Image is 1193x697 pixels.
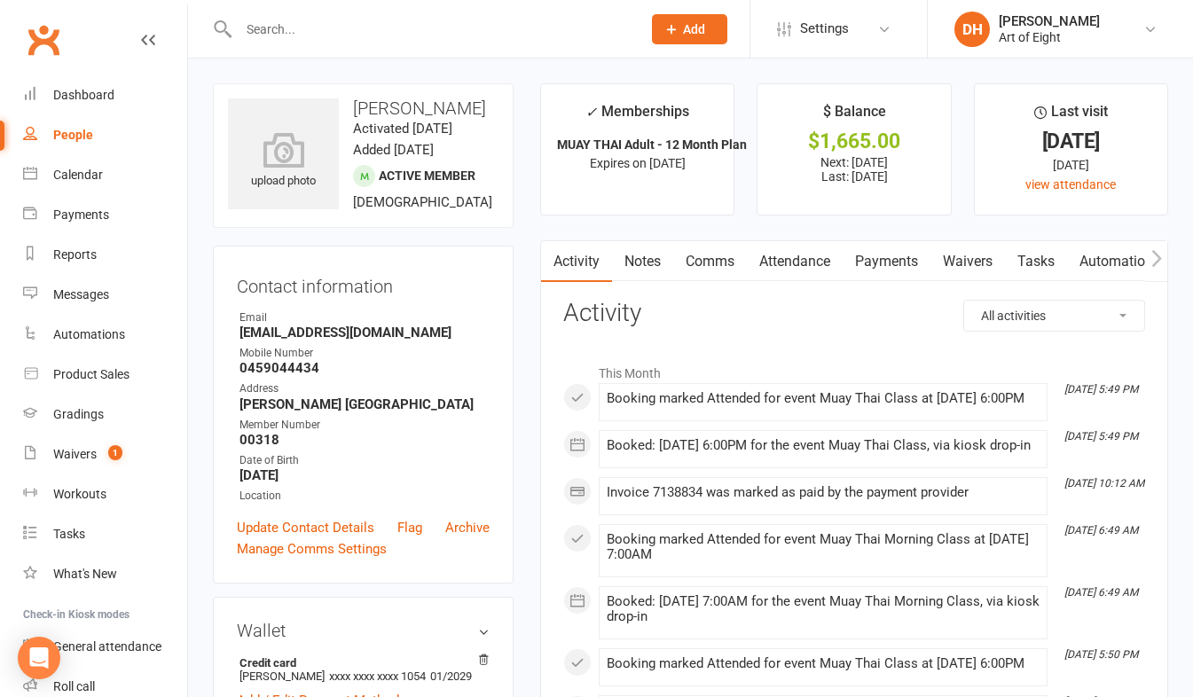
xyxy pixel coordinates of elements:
a: People [23,115,187,155]
span: Expires on [DATE] [590,156,686,170]
span: Settings [800,9,849,49]
div: Address [239,380,490,397]
a: Automations [23,315,187,355]
div: $ Balance [823,100,886,132]
strong: 00318 [239,432,490,448]
a: Gradings [23,395,187,435]
a: Waivers [930,241,1005,282]
strong: [EMAIL_ADDRESS][DOMAIN_NAME] [239,325,490,341]
a: Clubworx [21,18,66,62]
h3: Contact information [237,270,490,296]
i: ✓ [585,104,597,121]
div: Booking marked Attended for event Muay Thai Class at [DATE] 6:00PM [607,391,1040,406]
a: What's New [23,554,187,594]
div: Reports [53,247,97,262]
a: Tasks [23,514,187,554]
div: Tasks [53,527,85,541]
a: Activity [541,241,612,282]
i: [DATE] 5:50 PM [1064,648,1138,661]
div: Location [239,488,490,505]
div: Roll call [53,679,95,693]
h3: Wallet [237,621,490,640]
div: Memberships [585,100,689,133]
div: Product Sales [53,367,130,381]
button: Add [652,14,727,44]
a: Reports [23,235,187,275]
div: Last visit [1034,100,1108,132]
i: [DATE] 5:49 PM [1064,383,1138,395]
a: Product Sales [23,355,187,395]
a: view attendance [1025,177,1116,192]
a: Flag [397,517,422,538]
i: [DATE] 5:49 PM [1064,430,1138,442]
div: Workouts [53,487,106,501]
p: Next: [DATE] Last: [DATE] [773,155,934,184]
div: Automations [53,327,125,341]
div: Booked: [DATE] 6:00PM for the event Muay Thai Class, via kiosk drop-in [607,438,1040,453]
strong: MUAY THAI Adult - 12 Month Plan [557,137,747,152]
div: Booking marked Attended for event Muay Thai Class at [DATE] 6:00PM [607,656,1040,671]
a: Comms [673,241,747,282]
a: Automations [1067,241,1173,282]
time: Added [DATE] [353,142,434,158]
i: [DATE] 10:12 AM [1064,477,1144,489]
a: Attendance [747,241,843,282]
div: Mobile Number [239,345,490,362]
strong: Credit card [239,656,481,670]
a: Payments [23,195,187,235]
a: Tasks [1005,241,1067,282]
div: Open Intercom Messenger [18,637,60,679]
a: General attendance kiosk mode [23,627,187,667]
div: Payments [53,208,109,222]
a: Dashboard [23,75,187,115]
div: Messages [53,287,109,302]
div: People [53,128,93,142]
div: [DATE] [991,155,1151,175]
i: [DATE] 6:49 AM [1064,586,1138,599]
div: [DATE] [991,132,1151,151]
time: Activated [DATE] [353,121,452,137]
div: Booking marked Attended for event Muay Thai Morning Class at [DATE] 7:00AM [607,532,1040,562]
div: DH [954,12,990,47]
strong: 0459044434 [239,360,490,376]
div: General attendance [53,639,161,654]
div: Member Number [239,417,490,434]
a: Workouts [23,474,187,514]
span: 01/2029 [430,670,472,683]
div: [PERSON_NAME] [999,13,1100,29]
div: Booked: [DATE] 7:00AM for the event Muay Thai Morning Class, via kiosk drop-in [607,594,1040,624]
i: [DATE] 6:49 AM [1064,524,1138,536]
div: Email [239,309,490,326]
a: Messages [23,275,187,315]
input: Search... [233,17,629,42]
h3: [PERSON_NAME] [228,98,498,118]
span: 1 [108,445,122,460]
div: Invoice 7138834 was marked as paid by the payment provider [607,485,1040,500]
span: xxxx xxxx xxxx 1054 [329,670,426,683]
a: Calendar [23,155,187,195]
div: Gradings [53,407,104,421]
a: Update Contact Details [237,517,374,538]
a: Notes [612,241,673,282]
strong: [DATE] [239,467,490,483]
li: [PERSON_NAME] [237,654,490,685]
h3: Activity [563,300,1145,327]
div: Art of Eight [999,29,1100,45]
span: [DEMOGRAPHIC_DATA] [353,194,492,210]
div: upload photo [228,132,339,191]
a: Waivers 1 [23,435,187,474]
div: Date of Birth [239,452,490,469]
span: Active member [379,168,475,183]
span: Add [683,22,705,36]
div: $1,665.00 [773,132,934,151]
div: Dashboard [53,88,114,102]
a: Manage Comms Settings [237,538,387,560]
a: Archive [445,517,490,538]
li: This Month [563,355,1145,383]
div: Calendar [53,168,103,182]
div: Waivers [53,447,97,461]
div: What's New [53,567,117,581]
a: Payments [843,241,930,282]
strong: [PERSON_NAME] [GEOGRAPHIC_DATA] [239,396,490,412]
